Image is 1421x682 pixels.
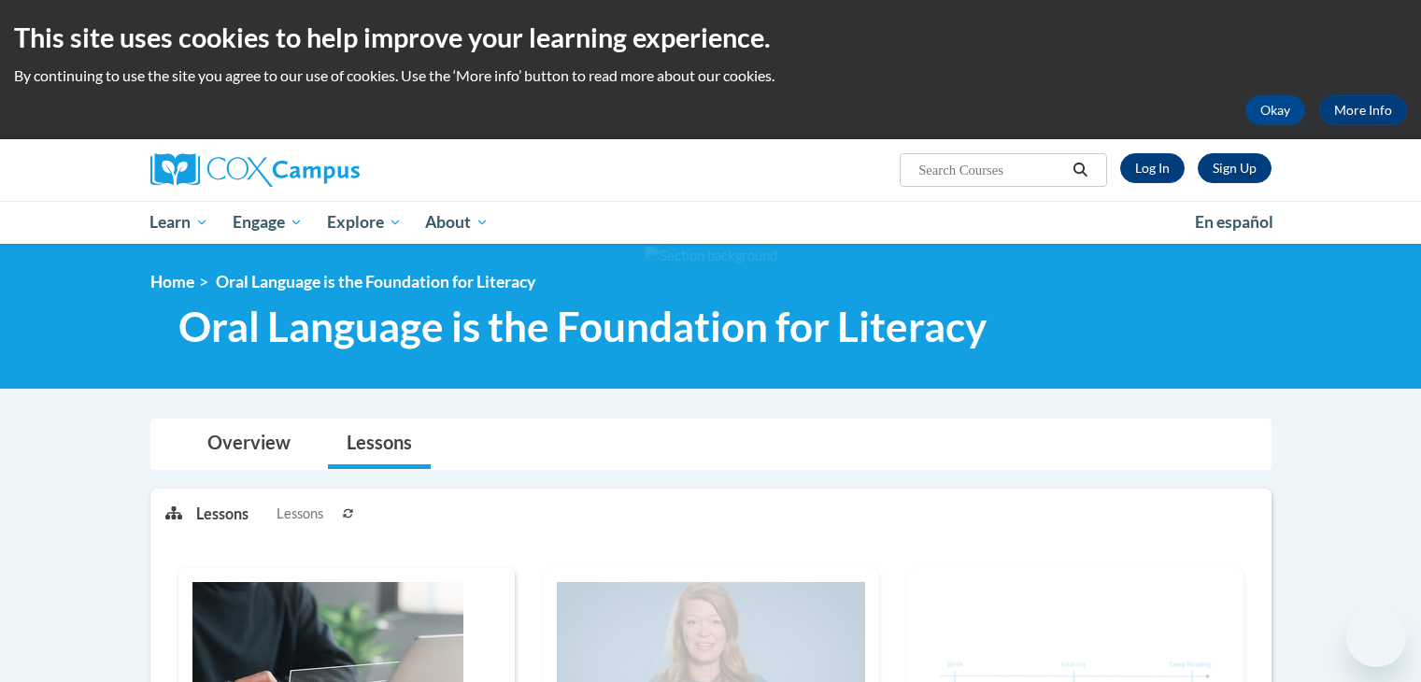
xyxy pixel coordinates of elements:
[425,211,489,234] span: About
[14,19,1407,56] h2: This site uses cookies to help improve your learning experience.
[327,211,402,234] span: Explore
[122,201,1300,244] div: Main menu
[149,211,208,234] span: Learn
[196,504,249,524] p: Lessons
[1183,203,1286,242] a: En español
[150,153,505,187] a: Cox Campus
[1066,159,1094,181] button: Search
[14,65,1407,86] p: By continuing to use the site you agree to our use of cookies. Use the ‘More info’ button to read...
[189,419,309,469] a: Overview
[138,201,221,244] a: Learn
[150,272,194,291] a: Home
[1319,95,1407,125] a: More Info
[413,201,501,244] a: About
[1245,95,1305,125] button: Okay
[277,504,323,524] span: Lessons
[1195,212,1273,232] span: En español
[150,153,360,187] img: Cox Campus
[1120,153,1185,183] a: Log In
[1346,607,1406,667] iframe: Button to launch messaging window
[1198,153,1272,183] a: Register
[178,302,987,351] span: Oral Language is the Foundation for Literacy
[315,201,414,244] a: Explore
[917,159,1066,181] input: Search Courses
[216,272,535,291] span: Oral Language is the Foundation for Literacy
[328,419,431,469] a: Lessons
[220,201,315,244] a: Engage
[645,246,777,266] img: Section background
[233,211,303,234] span: Engage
